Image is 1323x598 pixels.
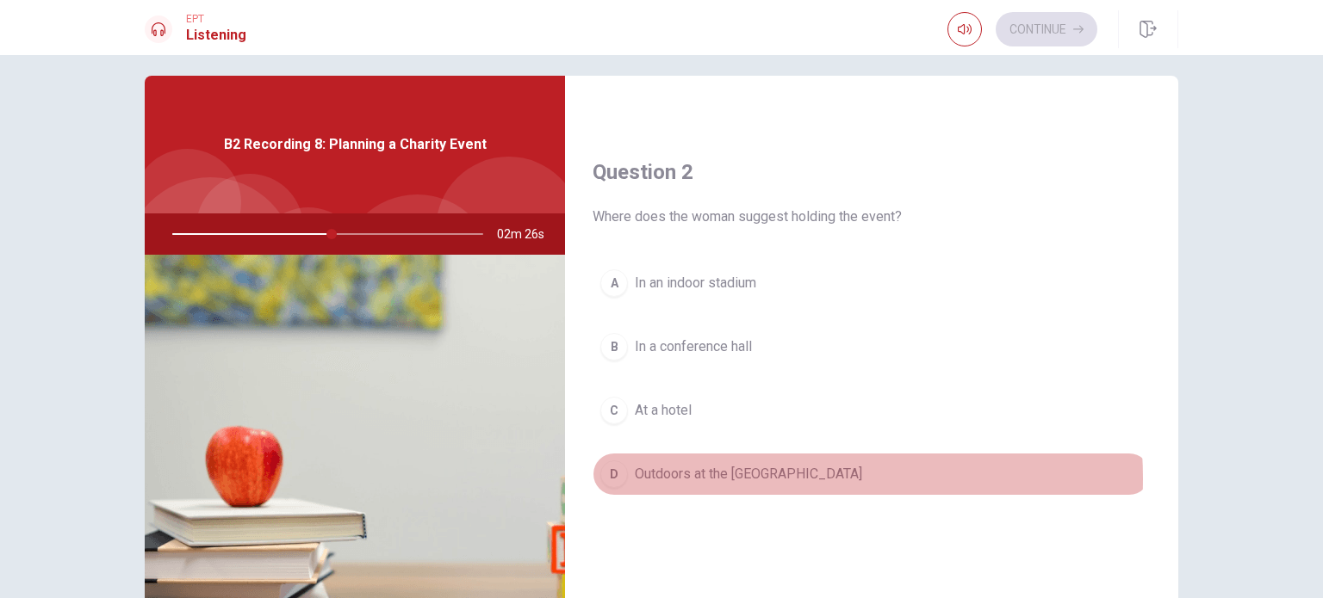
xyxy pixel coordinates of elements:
button: CAt a hotel [593,389,1151,432]
span: 02m 26s [497,213,558,255]
div: A [600,269,628,297]
h4: Question 2 [593,158,1151,186]
span: B2 Recording 8: Planning a Charity Event [224,134,487,155]
span: EPT [186,13,246,25]
h1: Listening [186,25,246,46]
div: C [600,397,628,424]
span: In a conference hall [635,336,752,357]
div: B [600,333,628,361]
span: Outdoors at the [GEOGRAPHIC_DATA] [635,464,862,484]
span: Where does the woman suggest holding the event? [593,207,1151,227]
button: AIn an indoor stadium [593,262,1151,305]
span: In an indoor stadium [635,273,756,293]
button: DOutdoors at the [GEOGRAPHIC_DATA] [593,453,1151,496]
span: At a hotel [635,400,692,421]
div: D [600,460,628,488]
button: BIn a conference hall [593,325,1151,368]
